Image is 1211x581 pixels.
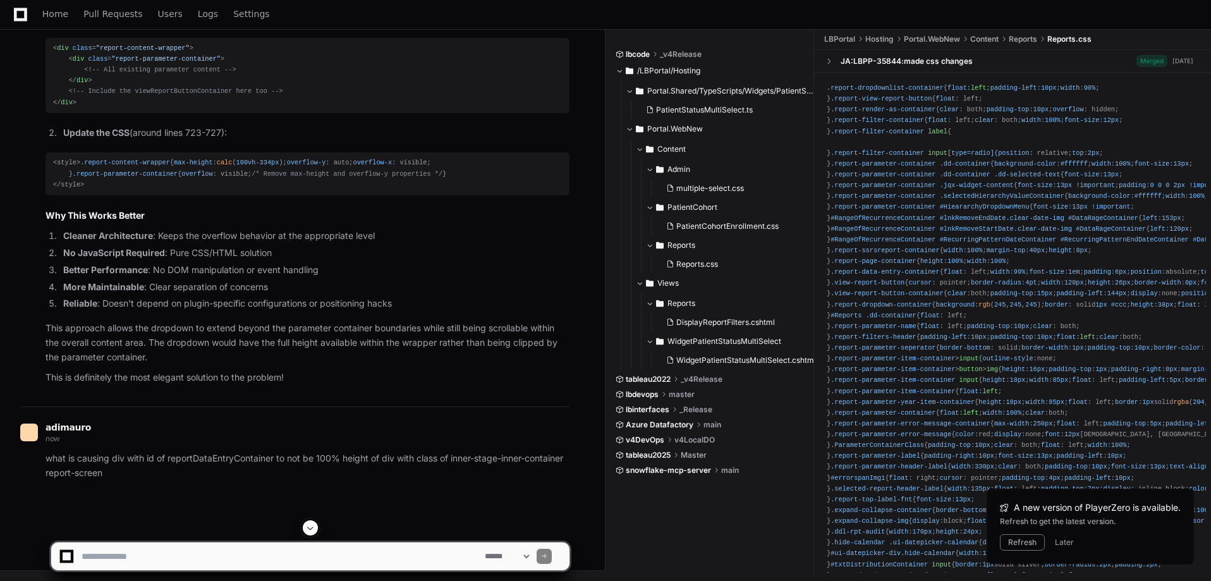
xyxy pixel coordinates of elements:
[59,280,569,295] li: : Clear separation of concerns
[626,405,669,415] span: lbinterfaces
[947,149,994,156] span: [type=radio]
[1150,224,1165,232] span: left
[198,10,218,18] span: Logs
[1033,322,1053,329] span: clear
[1061,235,1189,243] span: #RecurringPatternEndDateContainer
[1018,181,1052,189] span: font-size
[69,55,224,63] span: < = >
[936,95,956,102] span: float
[1095,365,1107,373] span: 1px
[1154,344,1201,352] span: border-color
[944,246,963,254] span: width
[1025,279,1037,286] span: 4pt
[1092,203,1131,211] span: !important
[637,66,700,76] span: /LBPortal/Hosting
[824,34,855,44] span: LBPortal
[1009,34,1037,44] span: Reports
[866,311,916,319] span: .dd-container
[978,387,998,394] span: :left
[920,322,940,329] span: float
[1064,171,1099,178] span: font-size
[831,355,955,362] span: .report-parameter-item-container
[1021,344,1068,352] span: border-width
[84,66,236,73] span: <!-- All existing parameter content -->
[1072,344,1083,352] span: 1px
[626,374,671,384] span: tableau2022
[353,159,392,166] span: overflow-x
[1033,106,1049,113] span: 10px
[73,170,178,178] span: .report-parameter-container
[676,221,779,231] span: PatientCohortEnrollment.css
[661,352,816,369] button: WidgetPatientStatusMultiSelect.cshtml
[990,333,1033,340] span: padding-top
[982,355,1033,362] span: outline-style
[947,257,963,265] span: 100%
[936,300,975,308] span: background
[111,55,221,63] span: "report-parameter-container"
[1061,84,1080,92] span: width
[1162,214,1181,221] span: 153px
[626,119,815,139] button: Portal.WebNew
[904,34,960,44] span: Portal.WebNew
[667,336,781,346] span: WidgetPatientStatusMultiSelect
[831,300,932,308] span: .report-dropdown-container
[636,273,824,293] button: Views
[831,192,935,200] span: .report-parameter-container
[831,224,935,232] span: #RangeOfRecurrenceContainer
[73,44,92,52] span: class
[1021,116,1041,124] span: width
[1178,300,1197,308] span: float
[63,127,130,138] strong: Update the CSS
[1057,181,1073,189] span: 13px
[831,344,935,352] span: .report-parameter-seperator
[1045,300,1068,308] span: border
[656,296,664,311] svg: Directory
[646,142,654,157] svg: Directory
[80,159,170,166] span: .report-content-wrapper
[669,389,695,400] span: master
[1131,268,1162,276] span: position
[646,235,824,255] button: Reports
[252,170,442,178] span: /* Remove max-height and overflow-y properties */
[1014,322,1030,329] span: 10px
[63,264,148,275] strong: Better Performance
[982,376,1006,384] span: height
[681,374,722,384] span: _v4Release
[831,106,935,113] span: .report-render-as-container
[1076,333,1095,340] span: :left
[994,159,1057,167] span: background-color
[987,365,998,373] span: img
[69,87,283,95] span: <!-- Include the viewReportButtonContainer here too -->
[59,246,569,260] li: : Pure CSS/HTML solution
[975,116,994,124] span: clear
[1185,376,1208,384] span: border
[998,149,1029,156] span: position
[69,76,92,84] span: </ >
[865,34,894,44] span: Hosting
[1165,365,1177,373] span: 0px
[83,10,142,18] span: Pull Requests
[831,257,916,265] span: .report-page-container
[1193,398,1204,405] span: 204
[1052,106,1083,113] span: overflow
[676,355,816,365] span: WidgetPatientStatusMultiSelect.cshtml
[1068,214,1138,221] span: #DataRageContainer
[831,333,916,340] span: .report-filters-header
[63,247,165,258] strong: No JavaScript Required
[626,63,633,78] svg: Directory
[646,159,824,180] button: Admin
[959,408,979,416] span: :left
[1088,344,1131,352] span: padding-top
[1010,376,1026,384] span: 18px
[260,159,279,166] span: 334px
[990,268,1010,276] span: width
[1014,224,1072,232] span: .clear-date-img
[978,398,1002,405] span: height
[1172,56,1193,66] div: [DATE]
[1115,159,1131,167] span: 100%
[646,293,824,314] button: Reports
[831,290,944,297] span: .view-report-button-container
[76,76,88,84] span: div
[831,376,955,384] span: .report-parameter-item-container
[59,297,569,311] li: : Doesn't depend on plugin-specific configurations or positioning hacks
